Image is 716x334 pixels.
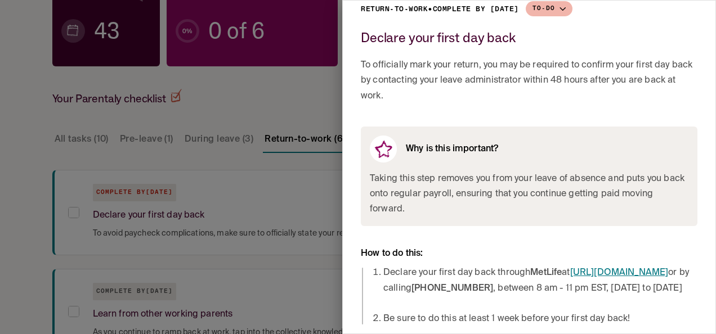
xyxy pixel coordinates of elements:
[411,284,493,293] strong: [PHONE_NUMBER]
[383,265,697,296] li: Declare your first day back through at or by calling , between 8 am - 11 pm EST, [DATE] to [DATE]
[370,171,688,218] span: Taking this step removes you from your leave of absence and puts you back onto regular payroll, e...
[361,2,519,17] p: Return-to-work • Complete by [DATE]
[361,249,697,259] h6: How to do this:
[406,144,498,154] h6: Why is this important?
[383,312,697,327] li: Be sure to do this at least 1 week before your first day back!
[530,268,562,277] strong: MetLife
[361,30,516,44] h2: Declare your first day back
[361,58,697,104] span: To officially mark your return, you may be required to confirm your first day back by contacting ...
[570,268,669,277] a: [URL][DOMAIN_NAME]
[526,1,572,16] button: To-do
